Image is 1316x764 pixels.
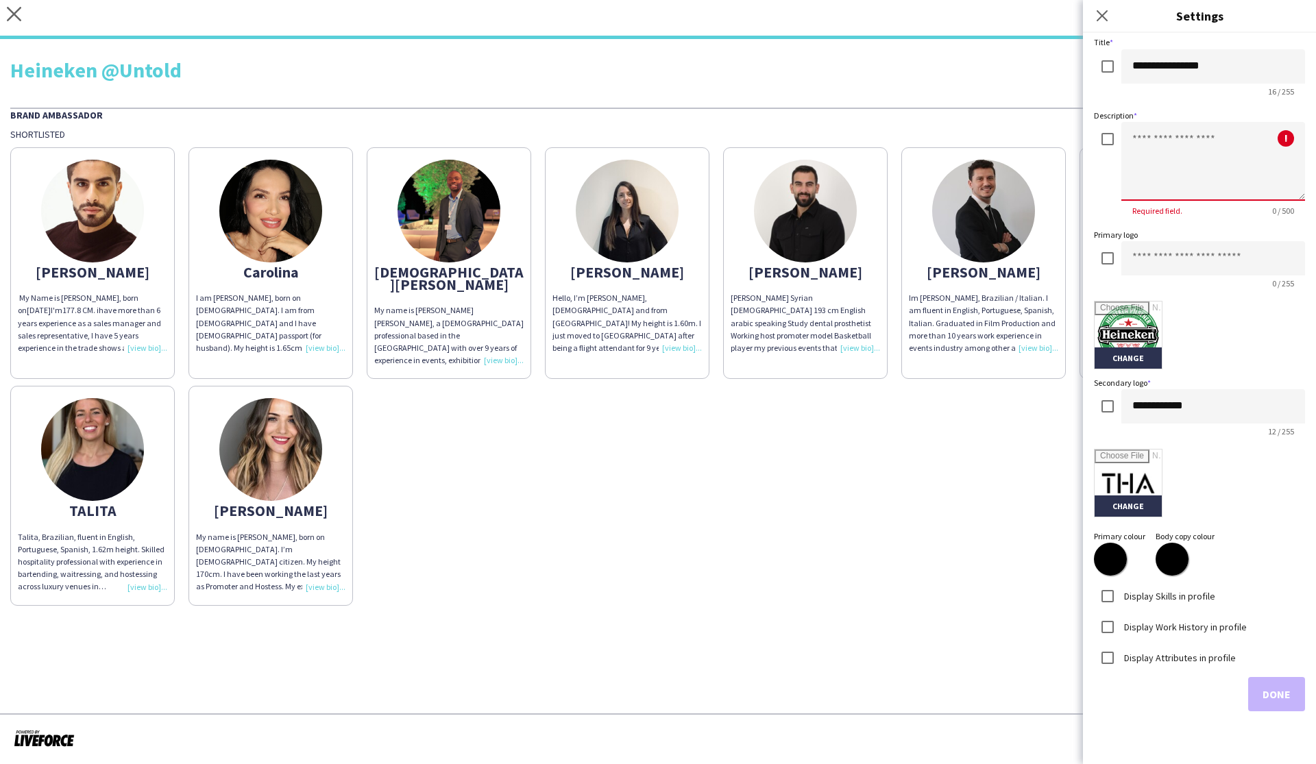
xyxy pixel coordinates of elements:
[1121,651,1236,663] label: Display Attributes in profile
[398,160,500,262] img: thumb-03812aac-1a8d-4b94-a49e-23dd17b0c0b4.jpg
[1121,589,1215,602] label: Display Skills in profile
[932,160,1035,262] img: thumb-67863c07a8814.jpeg
[219,160,322,262] img: thumb-8c768348-6c47-4566-a4ae-325e3f1deb12.jpg
[62,305,99,315] span: 177.8 CM. i
[51,305,62,315] span: I'm
[18,531,167,593] div: Talita, Brazilian, fluent in English, Portuguese, Spanish, 1.62m height. Skilled hospitality prof...
[196,504,345,517] div: [PERSON_NAME]
[1094,230,1138,240] label: Primary logo
[27,305,51,315] span: [DATE]
[1121,620,1247,632] label: Display Work History in profile
[1261,206,1305,216] span: 0 / 500
[14,728,75,748] img: Powered by Liveforce
[374,304,524,367] div: My name is [PERSON_NAME] [PERSON_NAME], a [DEMOGRAPHIC_DATA] professional based in the [GEOGRAPHI...
[754,160,857,262] img: thumb-68d51387403e7.jpeg
[1261,278,1305,288] span: 0 / 255
[576,160,679,262] img: thumb-672b90829c488.jpeg
[10,60,1306,80] div: Heineken @Untold
[219,398,322,501] img: thumb-631da699cf0df.jpeg
[1094,37,1113,47] label: Title
[18,504,167,517] div: TALITA
[1094,110,1137,121] label: Description
[1083,7,1316,25] h3: Settings
[1094,531,1145,541] label: Primary colour
[909,266,1058,278] div: [PERSON_NAME]
[552,266,702,278] div: [PERSON_NAME]
[1121,206,1193,216] span: Required field.
[374,266,524,291] div: [DEMOGRAPHIC_DATA][PERSON_NAME]
[1257,86,1305,97] span: 16 / 255
[41,398,144,501] img: thumb-68c942ab34c2e.jpg
[731,266,880,278] div: [PERSON_NAME]
[10,108,1306,121] div: Brand Ambassador
[731,292,880,354] div: [PERSON_NAME] Syrian [DEMOGRAPHIC_DATA] 193 cm English arabic speaking Study dental prosthetist W...
[41,160,144,262] img: thumb-631da60dee91f.jpeg
[196,292,345,354] div: I am [PERSON_NAME], born on [DEMOGRAPHIC_DATA]. I am from [DEMOGRAPHIC_DATA] and I have [DEMOGRAP...
[909,292,1058,354] div: Im [PERSON_NAME], Brazilian / Italian. I am fluent in English, Portuguese, Spanish, Italian. Grad...
[552,292,702,354] div: Hello, I’m [PERSON_NAME], [DEMOGRAPHIC_DATA] and from [GEOGRAPHIC_DATA]! My height is 1.60m. I ju...
[1156,531,1215,541] label: Body copy colour
[1257,426,1305,436] span: 12 / 255
[10,128,1306,140] div: Shortlisted
[1094,378,1151,388] label: Secondary logo
[18,266,167,278] div: [PERSON_NAME]
[196,266,345,278] div: Carolina
[196,531,345,593] div: My name is [PERSON_NAME], born on [DEMOGRAPHIC_DATA]. I’m [DEMOGRAPHIC_DATA] citizen. My height 1...
[18,293,138,315] span: My Name is [PERSON_NAME], born on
